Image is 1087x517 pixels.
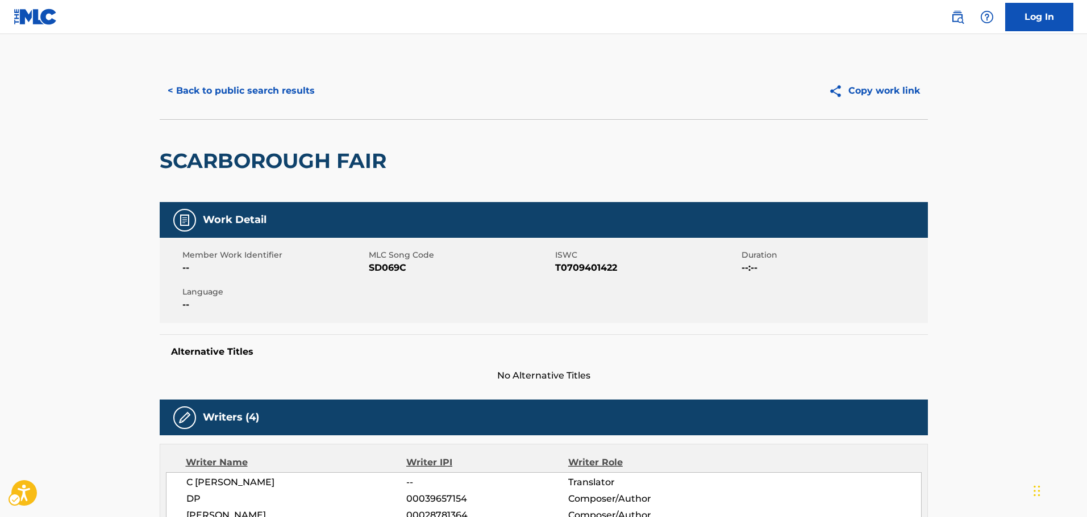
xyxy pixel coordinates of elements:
[186,456,407,469] div: Writer Name
[406,492,568,506] span: 00039657154
[555,261,739,275] span: T0709401422
[203,213,266,226] h5: Work Detail
[742,261,925,275] span: --:--
[369,249,552,261] span: MLC Song Code
[980,10,994,24] img: help
[14,9,57,25] img: MLC Logo
[951,10,964,24] img: search
[171,346,917,358] h5: Alternative Titles
[203,411,259,424] h5: Writers (4)
[1005,3,1073,31] a: Log In
[828,84,848,98] img: Copy work link
[369,261,552,275] span: SD069C
[568,456,715,469] div: Writer Role
[568,476,715,489] span: Translator
[178,411,191,424] img: Writers
[1034,474,1040,508] div: Drag
[406,476,568,489] span: --
[182,298,366,312] span: --
[186,476,407,489] span: C [PERSON_NAME]
[742,249,925,261] span: Duration
[555,249,739,261] span: ISWC
[1030,463,1087,517] div: Chat Widget
[182,249,366,261] span: Member Work Identifier
[821,77,928,105] button: Copy work link
[182,261,366,275] span: --
[186,492,407,506] span: DP
[1030,463,1087,517] iframe: Hubspot Iframe
[182,286,366,298] span: Language
[568,492,715,506] span: Composer/Author
[406,456,568,469] div: Writer IPI
[178,213,191,227] img: Work Detail
[160,77,323,105] button: < Back to public search results
[160,148,392,174] h2: SCARBOROUGH FAIR
[160,369,928,383] span: No Alternative Titles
